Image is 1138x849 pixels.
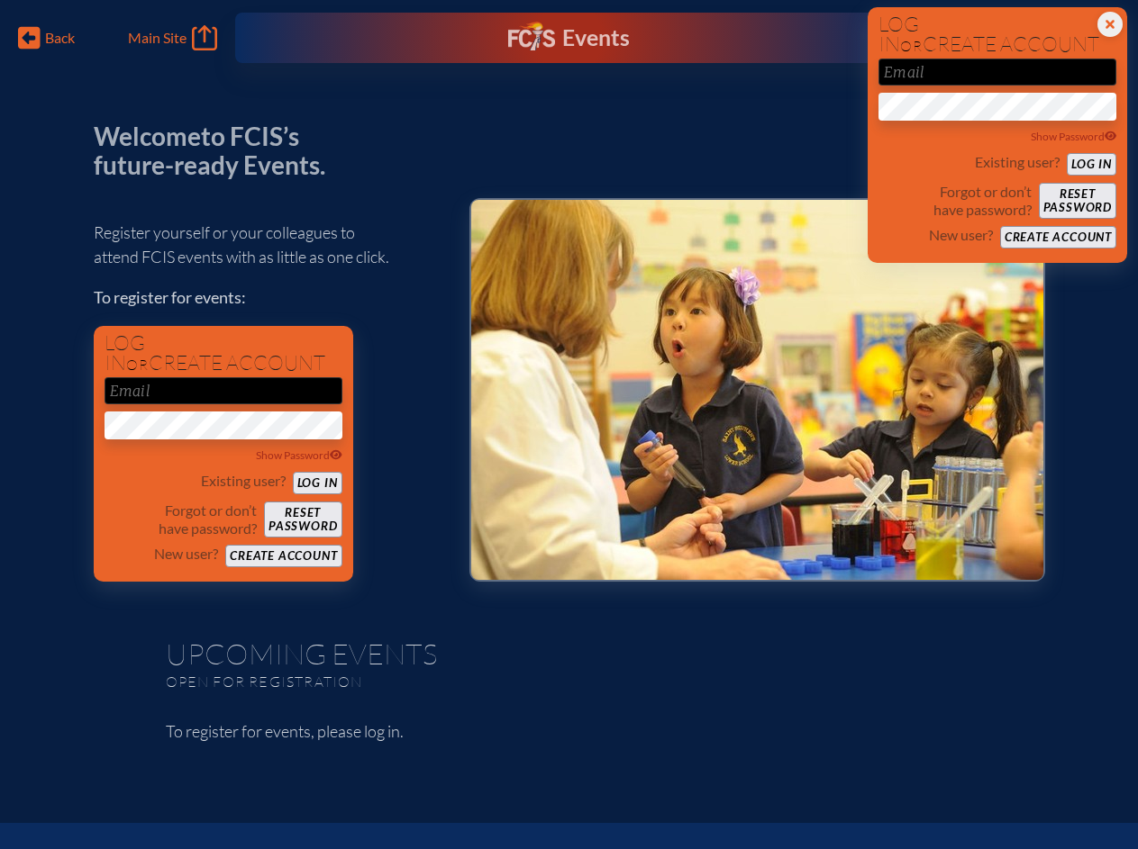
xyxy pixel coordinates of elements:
div: FCIS Events — Future ready [431,22,707,54]
p: Forgot or don’t have password? [105,501,258,537]
h1: Log in create account [105,333,342,374]
p: To register for events, please log in. [166,719,973,744]
h1: Upcoming Events [166,639,973,668]
p: Register yourself or your colleagues to attend FCIS events with as little as one click. [94,221,441,269]
span: Show Password [1031,130,1117,143]
img: Events [471,200,1043,580]
p: Forgot or don’t have password? [879,183,1032,219]
span: Main Site [128,29,187,47]
p: Existing user? [975,153,1060,171]
input: Email [879,59,1116,86]
a: Main Site [128,25,216,50]
p: Open for registration [166,673,642,691]
input: Email [105,377,342,404]
button: Log in [293,472,342,494]
p: To register for events: [94,285,441,310]
button: Create account [1000,226,1116,248]
button: Log in [1067,153,1116,176]
button: Create account [225,545,341,567]
span: Back [45,29,75,47]
span: or [126,356,149,374]
p: Welcome to FCIS’s future-ready Events. [94,122,346,179]
h1: Log in create account [879,14,1116,55]
button: Resetpassword [264,501,341,537]
p: New user? [154,545,218,563]
button: Resetpassword [1039,183,1116,219]
p: Existing user? [201,472,286,490]
span: or [900,37,923,55]
span: Show Password [256,448,342,462]
p: New user? [929,226,993,244]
